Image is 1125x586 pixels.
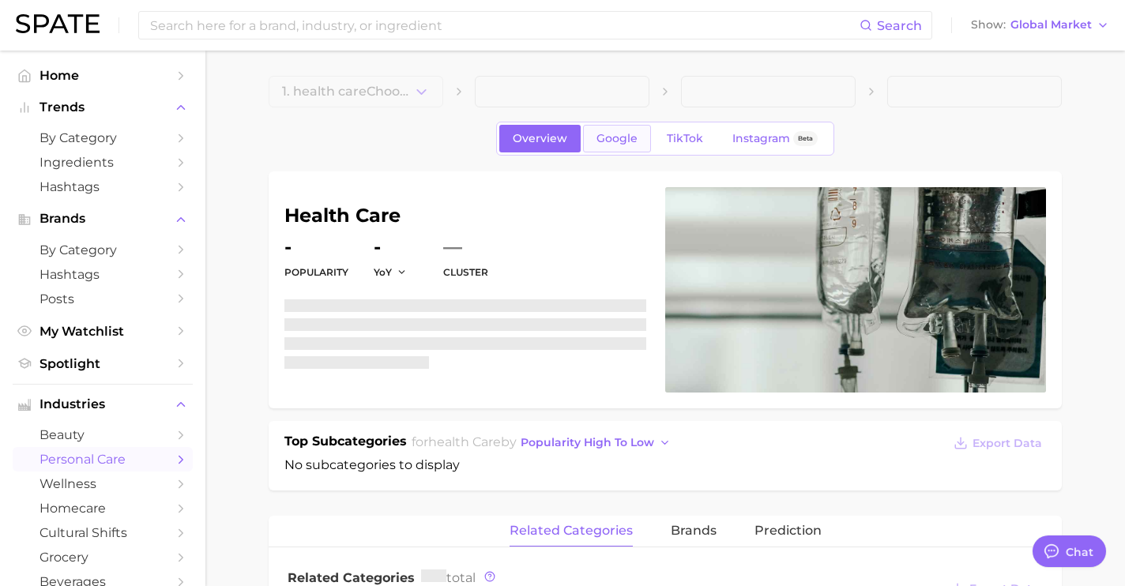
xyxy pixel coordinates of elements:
[13,447,193,471] a: personal care
[13,262,193,287] a: Hashtags
[40,242,166,257] span: by Category
[40,476,166,491] span: wellness
[973,437,1042,450] span: Export Data
[13,126,193,150] a: by Category
[13,96,193,119] button: Trends
[13,496,193,520] a: homecare
[40,452,166,467] span: personal care
[284,263,348,282] dt: Popularity
[443,263,488,282] dt: cluster
[13,287,193,311] a: Posts
[284,432,1046,475] div: No subcategories to display
[510,524,633,538] span: related categories
[667,132,703,145] span: TikTok
[269,76,443,107] button: 1. health careChoose Category
[40,324,166,339] span: My Watchlist
[583,125,651,152] a: Google
[732,132,790,145] span: Instagram
[971,21,1006,29] span: Show
[671,524,717,538] span: brands
[40,155,166,170] span: Ingredients
[13,207,193,231] button: Brands
[40,212,166,226] span: Brands
[13,545,193,569] a: grocery
[443,238,462,257] span: —
[16,14,100,33] img: SPATE
[288,570,415,585] span: Related Categories
[412,434,675,449] span: for by
[877,18,922,33] span: Search
[40,550,166,565] span: grocery
[754,524,822,538] span: Prediction
[596,132,638,145] span: Google
[40,501,166,516] span: homecare
[798,132,813,145] span: Beta
[499,125,581,152] a: Overview
[13,520,193,545] a: cultural shifts
[421,570,476,585] span: total
[13,150,193,175] a: Ingredients
[13,351,193,376] a: Spotlight
[13,423,193,447] a: beauty
[521,436,654,449] span: popularity high to low
[374,265,392,279] span: YoY
[40,525,166,540] span: cultural shifts
[513,132,567,145] span: Overview
[40,427,166,442] span: beauty
[284,432,407,456] h1: Top Subcategories
[13,238,193,262] a: by Category
[13,393,193,416] button: Industries
[428,434,501,449] span: health care
[13,175,193,199] a: Hashtags
[40,267,166,282] span: Hashtags
[13,471,193,496] a: wellness
[517,432,675,453] button: popularity high to low
[719,125,831,152] a: InstagramBeta
[284,238,348,257] dd: -
[284,206,646,225] h1: health care
[149,12,860,39] input: Search here for a brand, industry, or ingredient
[950,432,1046,454] button: Export Data
[374,265,408,279] button: YoY
[40,100,166,115] span: Trends
[40,179,166,194] span: Hashtags
[967,15,1113,36] button: ShowGlobal Market
[374,238,418,257] dd: -
[40,130,166,145] span: by Category
[40,356,166,371] span: Spotlight
[13,63,193,88] a: Home
[40,397,166,411] span: Industries
[653,125,717,152] a: TikTok
[13,319,193,344] a: My Watchlist
[282,85,413,99] span: 1. health care Choose Category
[40,68,166,83] span: Home
[40,291,166,306] span: Posts
[1010,21,1092,29] span: Global Market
